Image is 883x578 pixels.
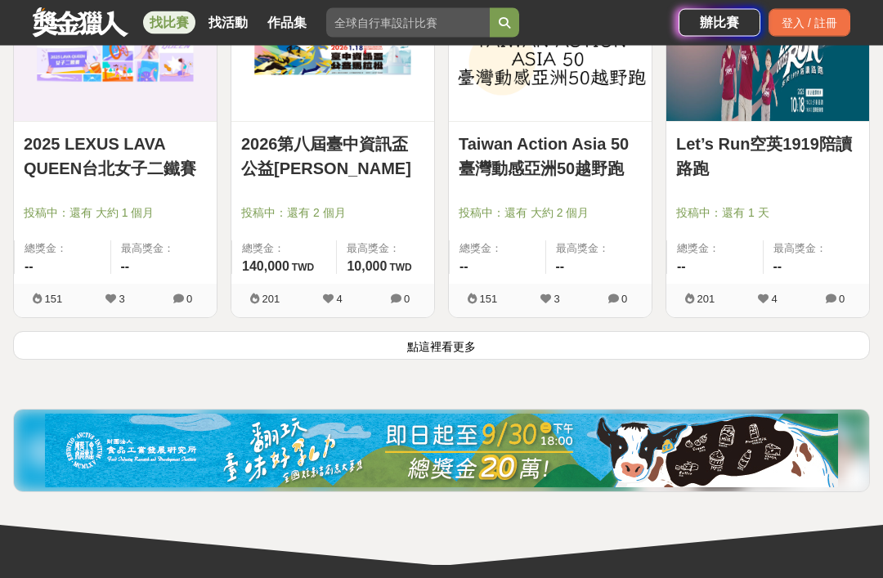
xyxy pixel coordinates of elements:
[121,260,130,274] span: --
[202,11,254,34] a: 找活動
[676,132,859,181] a: Let’s Run空英1919陪讀路跑
[44,293,62,306] span: 151
[773,241,860,258] span: 最高獎金：
[261,11,313,34] a: 作品集
[679,9,760,37] a: 辦比賽
[697,293,715,306] span: 201
[404,293,410,306] span: 0
[119,293,124,306] span: 3
[769,9,850,37] div: 登入 / 註冊
[459,132,642,181] a: Taiwan Action Asia 50 臺灣動感亞洲50越野跑
[677,260,686,274] span: --
[479,293,497,306] span: 151
[121,241,208,258] span: 最高獎金：
[554,293,559,306] span: 3
[459,260,468,274] span: --
[262,293,280,306] span: 201
[13,332,870,361] button: 點這裡看更多
[241,205,424,222] span: 投稿中：還有 2 個月
[292,262,314,274] span: TWD
[389,262,411,274] span: TWD
[24,132,207,181] a: 2025 LEXUS LAVA QUEEN台北女子二鐵賽
[773,260,782,274] span: --
[24,205,207,222] span: 投稿中：還有 大約 1 個月
[241,132,424,181] a: 2026第八屆臺中資訊盃公益[PERSON_NAME]
[771,293,777,306] span: 4
[459,241,536,258] span: 總獎金：
[25,241,101,258] span: 總獎金：
[556,260,565,274] span: --
[25,260,34,274] span: --
[677,241,753,258] span: 總獎金：
[186,293,192,306] span: 0
[621,293,627,306] span: 0
[839,293,845,306] span: 0
[347,241,424,258] span: 最高獎金：
[242,260,289,274] span: 140,000
[45,414,838,488] img: 0721bdb2-86f1-4b3e-8aa4-d67e5439bccf.jpg
[242,241,326,258] span: 總獎金：
[143,11,195,34] a: 找比賽
[676,205,859,222] span: 投稿中：還有 1 天
[556,241,643,258] span: 最高獎金：
[459,205,642,222] span: 投稿中：還有 大約 2 個月
[347,260,387,274] span: 10,000
[336,293,342,306] span: 4
[326,8,490,38] input: 全球自行車設計比賽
